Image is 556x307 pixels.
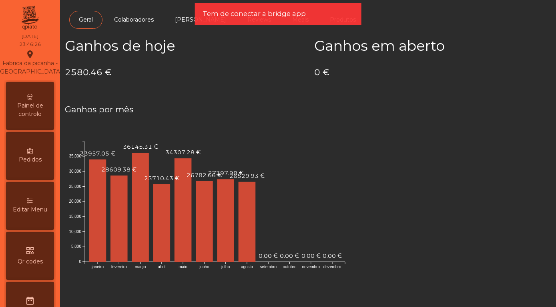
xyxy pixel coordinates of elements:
[19,155,42,164] span: Pedidos
[18,257,43,266] span: Qr codes
[135,265,146,269] text: março
[80,150,115,157] text: 33957.05 €
[69,169,81,173] text: 30,000
[69,199,81,203] text: 20,000
[91,265,104,269] text: janeiro
[111,265,127,269] text: fevereiro
[65,66,302,78] h4: 2580.46 €
[69,184,81,188] text: 25,000
[208,169,243,177] text: 27397.98 €
[323,265,341,269] text: dezembro
[280,252,299,259] text: 0.00 €
[229,172,265,179] text: 26529.93 €
[187,171,222,179] text: 26782.66 €
[260,265,277,269] text: setembro
[79,259,81,264] text: 0
[25,246,35,255] i: qr_code
[158,265,165,269] text: abril
[314,38,552,54] h2: Ganhos em aberto
[302,265,320,269] text: novembro
[144,175,179,182] text: 25710.43 €
[179,265,187,269] text: maio
[123,143,158,150] text: 36145.31 €
[8,102,52,118] span: Painel de controlo
[65,104,551,116] h4: Ganhos por mês
[301,252,321,259] text: 0.00 €
[283,265,297,269] text: outubro
[20,4,40,32] img: qpiato
[19,41,41,48] div: 23:46:26
[13,205,47,214] span: Editar Menu
[101,166,136,173] text: 28609.38 €
[104,11,163,29] a: Colaboradores
[165,149,201,156] text: 34307.28 €
[203,9,306,19] span: Tem de conectar a bridge app
[165,11,236,29] a: [PERSON_NAME]
[221,265,230,269] text: julho
[259,252,278,259] text: 0.00 €
[69,154,81,158] text: 35,000
[69,11,102,29] a: Geral
[69,229,81,234] text: 10,000
[314,66,552,78] h4: 0 €
[69,214,81,219] text: 15,000
[65,38,302,54] h2: Ganhos de hoje
[22,33,38,40] div: [DATE]
[25,50,35,59] i: location_on
[199,265,209,269] text: junho
[241,265,253,269] text: agosto
[323,252,342,259] text: 0.00 €
[71,244,81,249] text: 5,000
[25,296,35,305] i: date_range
